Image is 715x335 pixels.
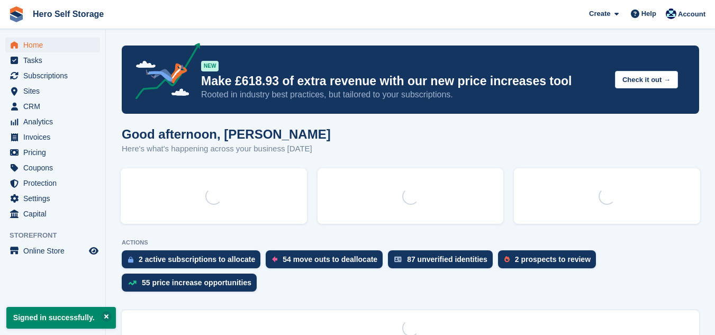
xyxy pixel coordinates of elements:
a: menu [5,243,100,258]
span: Invoices [23,130,87,144]
img: prospect-51fa495bee0391a8d652442698ab0144808aea92771e9ea1ae160a38d050c398.svg [504,256,510,262]
a: menu [5,206,100,221]
span: Protection [23,176,87,191]
p: Signed in successfully. [6,307,116,329]
h1: Good afternoon, [PERSON_NAME] [122,127,331,141]
span: Sites [23,84,87,98]
a: 87 unverified identities [388,250,498,274]
div: 2 prospects to review [515,255,591,264]
button: Check it out → [615,71,678,88]
a: Preview store [87,245,100,257]
span: Analytics [23,114,87,129]
img: price_increase_opportunities-93ffe204e8149a01c8c9dc8f82e8f89637d9d84a8eef4429ea346261dce0b2c0.svg [128,280,137,285]
img: verify_identity-adf6edd0f0f0b5bbfe63781bf79b02c33cf7c696d77639b501bdc392416b5a36.svg [394,256,402,262]
a: menu [5,53,100,68]
img: Holly Budge [666,8,676,19]
a: menu [5,145,100,160]
a: 2 active subscriptions to allocate [122,250,266,274]
div: 55 price increase opportunities [142,278,251,287]
span: Subscriptions [23,68,87,83]
p: Here's what's happening across your business [DATE] [122,143,331,155]
img: stora-icon-8386f47178a22dfd0bd8f6a31ec36ba5ce8667c1dd55bd0f319d3a0aa187defe.svg [8,6,24,22]
a: Hero Self Storage [29,5,108,23]
a: menu [5,114,100,129]
a: 55 price increase opportunities [122,274,262,297]
span: CRM [23,99,87,114]
a: 54 move outs to deallocate [266,250,388,274]
span: Online Store [23,243,87,258]
span: Settings [23,191,87,206]
div: 87 unverified identities [407,255,487,264]
a: 2 prospects to review [498,250,601,274]
span: Capital [23,206,87,221]
span: Create [589,8,610,19]
a: menu [5,160,100,175]
a: menu [5,38,100,52]
span: Tasks [23,53,87,68]
img: move_outs_to_deallocate_icon-f764333ba52eb49d3ac5e1228854f67142a1ed5810a6f6cc68b1a99e826820c5.svg [272,256,277,262]
a: menu [5,176,100,191]
p: Rooted in industry best practices, but tailored to your subscriptions. [201,89,607,101]
a: menu [5,68,100,83]
div: 54 move outs to deallocate [283,255,377,264]
span: Home [23,38,87,52]
span: Account [678,9,705,20]
a: menu [5,99,100,114]
span: Storefront [10,230,105,241]
p: ACTIONS [122,239,699,246]
span: Coupons [23,160,87,175]
div: 2 active subscriptions to allocate [139,255,255,264]
div: NEW [201,61,219,71]
a: menu [5,191,100,206]
img: price-adjustments-announcement-icon-8257ccfd72463d97f412b2fc003d46551f7dbcb40ab6d574587a9cd5c0d94... [126,43,201,103]
a: menu [5,130,100,144]
p: Make £618.93 of extra revenue with our new price increases tool [201,74,607,89]
a: menu [5,84,100,98]
span: Pricing [23,145,87,160]
img: active_subscription_to_allocate_icon-d502201f5373d7db506a760aba3b589e785aa758c864c3986d89f69b8ff3... [128,256,133,263]
span: Help [641,8,656,19]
